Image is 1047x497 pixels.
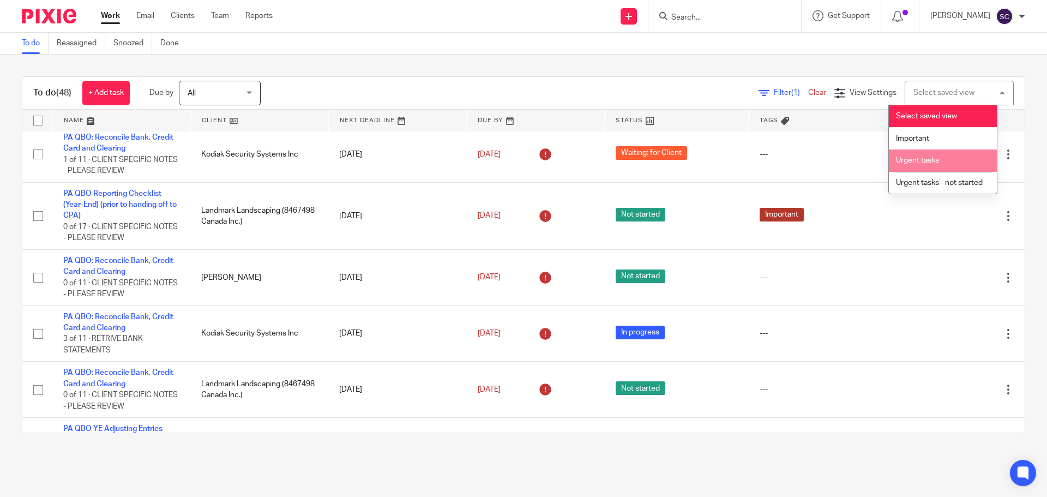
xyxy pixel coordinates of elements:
[63,313,173,332] a: PA QBO: Reconcile Bank, Credit Card and Clearing
[113,33,152,54] a: Snoozed
[188,89,196,97] span: All
[160,33,187,54] a: Done
[190,362,328,418] td: Landmark Landscaping (8467498 Canada Inc.)
[82,81,130,105] a: + Add task
[136,10,154,21] a: Email
[149,87,173,98] p: Due by
[930,10,990,21] p: [PERSON_NAME]
[328,306,466,362] td: [DATE]
[190,127,328,183] td: Kodiak Security Systems Inc
[56,88,71,97] span: (48)
[760,272,876,283] div: ---
[63,257,173,276] a: PA QBO: Reconcile Bank, Credit Card and Clearing
[760,328,876,339] div: ---
[245,10,273,21] a: Reports
[63,369,173,387] a: PA QBO: Reconcile Bank, Credit Card and Clearing
[63,279,178,298] span: 0 of 11 · CLIENT SPECIFIC NOTES - PLEASE REVIEW
[171,10,195,21] a: Clients
[63,425,176,455] a: PA QBO YE Adjusting Entries Checklist back from Accountant (AJE's,TB & F/S back from CPA)
[774,89,808,97] span: Filter
[328,127,466,183] td: [DATE]
[896,112,957,120] span: Select saved view
[478,274,501,282] span: [DATE]
[101,10,120,21] a: Work
[760,117,778,123] span: Tags
[328,418,466,474] td: [DATE]
[63,336,143,355] span: 3 of 11 · RETRIVE BANK STATEMENTS
[63,156,178,175] span: 1 of 11 · CLIENT SPECIFIC NOTES - PLEASE REVIEW
[760,208,804,221] span: Important
[63,223,178,242] span: 0 of 17 · CLIENT SPECIFIC NOTES - PLEASE REVIEW
[896,135,929,142] span: Important
[791,89,800,97] span: (1)
[22,33,49,54] a: To do
[616,326,665,339] span: In progress
[328,249,466,306] td: [DATE]
[190,182,328,249] td: Landmark Landscaping (8467498 Canada Inc.)
[478,330,501,337] span: [DATE]
[616,270,665,283] span: Not started
[33,87,71,99] h1: To do
[478,386,501,393] span: [DATE]
[22,9,76,23] img: Pixie
[211,10,229,21] a: Team
[616,381,665,395] span: Not started
[996,8,1013,25] img: svg%3E
[478,151,501,158] span: [DATE]
[760,149,876,160] div: ---
[896,179,983,187] span: Urgent tasks - not started
[478,212,501,220] span: [DATE]
[828,12,870,20] span: Get Support
[616,146,687,160] span: Waiting: for Client
[63,134,173,152] a: PA QBO: Reconcile Bank, Credit Card and Clearing
[896,157,939,164] span: Urgent tasks
[57,33,105,54] a: Reassigned
[760,384,876,395] div: ---
[190,306,328,362] td: Kodiak Security Systems Inc
[670,13,768,23] input: Search
[190,418,328,474] td: Rideau Elevator Services Inc.
[63,391,178,410] span: 0 of 11 · CLIENT SPECIFIC NOTES - PLEASE REVIEW
[616,208,665,221] span: Not started
[63,190,177,220] a: PA QBO Reporting Checklist (Year-End) (prior to handing off to CPA)
[328,362,466,418] td: [DATE]
[808,89,826,97] a: Clear
[850,89,896,97] span: View Settings
[328,182,466,249] td: [DATE]
[913,89,974,97] div: Select saved view
[190,249,328,306] td: [PERSON_NAME]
